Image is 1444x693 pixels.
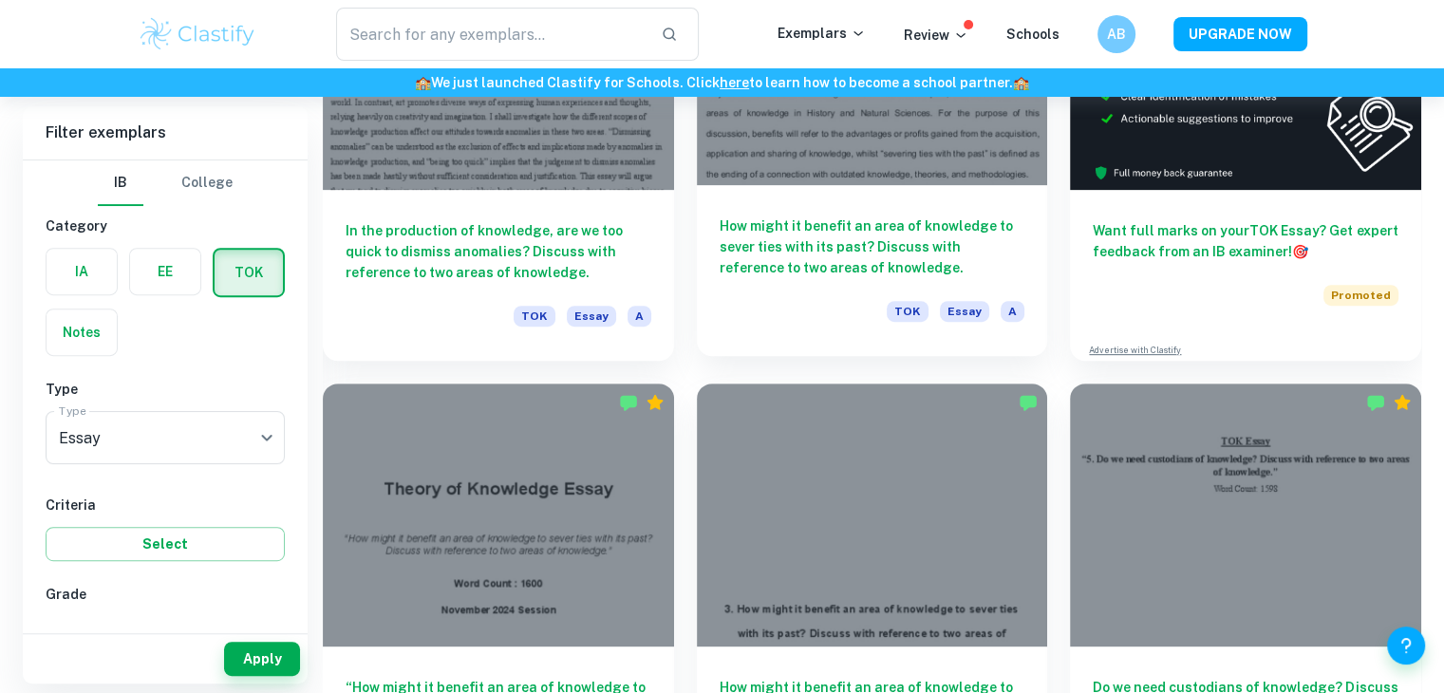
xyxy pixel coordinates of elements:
[47,249,117,294] button: IA
[1387,627,1425,665] button: Help and Feedback
[224,642,300,676] button: Apply
[1093,220,1398,262] h6: Want full marks on your TOK Essay ? Get expert feedback from an IB examiner!
[904,25,968,46] p: Review
[1097,15,1135,53] button: AB
[1089,344,1181,357] a: Advertise with Clastify
[46,215,285,236] h6: Category
[720,215,1025,278] h6: How might it benefit an area of knowledge to sever ties with its past? Discuss with reference to ...
[46,527,285,561] button: Select
[46,495,285,515] h6: Criteria
[1006,27,1060,42] a: Schools
[46,584,285,605] h6: Grade
[130,249,200,294] button: EE
[181,160,233,206] button: College
[778,23,866,44] p: Exemplars
[46,379,285,400] h6: Type
[346,220,651,283] h6: In the production of knowledge, are we too quick to dismiss anomalies? Discuss with reference to ...
[646,393,665,412] div: Premium
[415,75,431,90] span: 🏫
[336,8,647,61] input: Search for any exemplars...
[1105,24,1127,45] h6: AB
[567,306,616,327] span: Essay
[47,309,117,355] button: Notes
[59,403,86,419] label: Type
[628,306,651,327] span: A
[720,75,749,90] a: here
[1366,393,1385,412] img: Marked
[940,301,989,322] span: Essay
[1393,393,1412,412] div: Premium
[887,301,928,322] span: TOK
[1323,285,1398,306] span: Promoted
[138,15,258,53] img: Clastify logo
[619,393,638,412] img: Marked
[98,160,143,206] button: IB
[98,160,233,206] div: Filter type choice
[1292,244,1308,259] span: 🎯
[1001,301,1024,322] span: A
[1013,75,1029,90] span: 🏫
[23,106,308,159] h6: Filter exemplars
[46,411,285,464] div: Essay
[1019,393,1038,412] img: Marked
[514,306,555,327] span: TOK
[215,250,283,295] button: TOK
[1173,17,1307,51] button: UPGRADE NOW
[4,72,1440,93] h6: We just launched Clastify for Schools. Click to learn how to become a school partner.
